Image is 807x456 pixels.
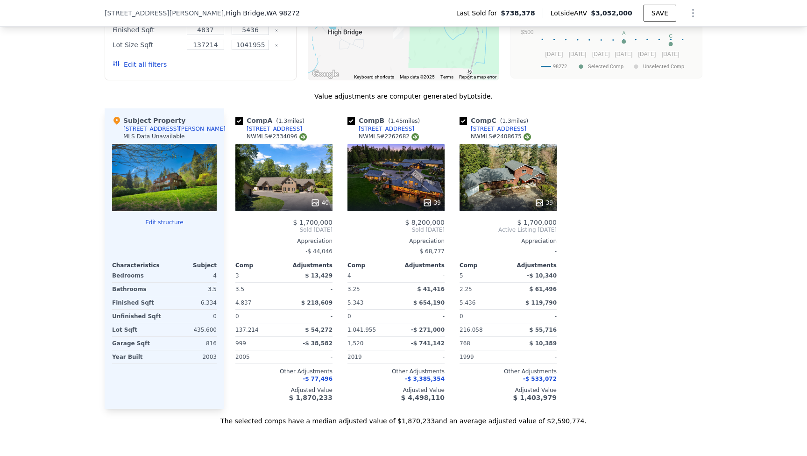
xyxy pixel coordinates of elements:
[113,38,181,51] div: Lot Size Sqft
[247,125,302,133] div: [STREET_ADDRESS]
[638,51,656,57] text: [DATE]
[235,386,333,394] div: Adjusted Value
[112,337,163,350] div: Garage Sqft
[272,118,308,124] span: ( miles)
[508,262,557,269] div: Adjustments
[347,327,376,333] span: 1,041,955
[384,118,424,124] span: ( miles)
[235,116,308,125] div: Comp A
[264,9,300,17] span: , WA 98272
[569,51,587,57] text: [DATE]
[471,125,526,133] div: [STREET_ADDRESS]
[460,226,557,234] span: Active Listing [DATE]
[460,237,557,245] div: Appreciation
[286,310,333,323] div: -
[235,283,282,296] div: 3.5
[105,92,702,101] div: Value adjustments are computer generated by Lotside .
[622,30,626,36] text: A
[113,23,181,36] div: Finished Sqft
[460,299,475,306] span: 5,436
[303,340,333,347] span: -$ 38,582
[510,310,557,323] div: -
[310,68,341,80] a: Open this area in Google Maps (opens a new window)
[393,23,403,39] div: 23602 155th Ave SE
[112,350,163,363] div: Year Built
[166,310,217,323] div: 0
[669,33,672,39] text: C
[529,286,557,292] span: $ 61,496
[420,248,445,255] span: $ 68,777
[224,8,300,18] span: , High Bridge
[553,64,567,70] text: 98272
[299,133,307,141] img: NWMLS Logo
[289,394,333,401] span: $ 1,870,233
[164,262,217,269] div: Subject
[460,245,557,258] div: -
[112,283,163,296] div: Bathrooms
[293,219,333,226] span: $ 1,700,000
[347,350,394,363] div: 2019
[405,376,445,382] span: -$ 3,385,354
[286,350,333,363] div: -
[460,368,557,375] div: Other Adjustments
[305,272,333,279] span: $ 13,429
[112,116,185,125] div: Subject Property
[235,327,259,333] span: 137,214
[588,64,623,70] text: Selected Comp
[123,133,185,140] div: MLS Data Unavailable
[347,272,351,279] span: 4
[235,226,333,234] span: Sold [DATE]
[247,133,307,141] div: NWMLS # 2334096
[166,269,217,282] div: 4
[112,219,217,226] button: Edit structure
[235,237,333,245] div: Appreciation
[684,4,702,22] button: Show Options
[460,262,508,269] div: Comp
[398,350,445,363] div: -
[311,198,329,207] div: 40
[411,133,419,141] img: NWMLS Logo
[166,323,217,336] div: 435,600
[166,283,217,296] div: 3.5
[615,51,632,57] text: [DATE]
[347,125,414,133] a: [STREET_ADDRESS]
[460,313,463,320] span: 0
[423,198,441,207] div: 39
[347,340,363,347] span: 1,520
[460,386,557,394] div: Adjusted Value
[275,28,278,32] button: Clear
[643,64,684,70] text: Unselected Comp
[235,272,239,279] span: 3
[235,299,251,306] span: 4,837
[347,226,445,234] span: Sold [DATE]
[235,350,282,363] div: 2005
[460,283,506,296] div: 2.25
[460,350,506,363] div: 1999
[301,299,333,306] span: $ 218,609
[460,340,470,347] span: 768
[460,327,483,333] span: 216,058
[456,8,501,18] span: Last Sold for
[400,74,435,79] span: Map data ©2025
[529,340,557,347] span: $ 10,389
[113,60,167,69] button: Edit all filters
[510,350,557,363] div: -
[347,386,445,394] div: Adjusted Value
[359,125,414,133] div: [STREET_ADDRESS]
[112,262,164,269] div: Characteristics
[235,313,239,320] span: 0
[235,262,284,269] div: Comp
[521,29,534,36] text: $500
[517,219,557,226] span: $ 1,700,000
[459,74,496,79] a: Report a map error
[284,262,333,269] div: Adjustments
[235,368,333,375] div: Other Adjustments
[662,51,680,57] text: [DATE]
[359,133,419,141] div: NWMLS # 2262682
[166,296,217,309] div: 6,334
[305,248,333,255] span: -$ 44,046
[105,8,224,18] span: [STREET_ADDRESS][PERSON_NAME]
[523,376,557,382] span: -$ 533,072
[398,269,445,282] div: -
[112,323,163,336] div: Lot Sqft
